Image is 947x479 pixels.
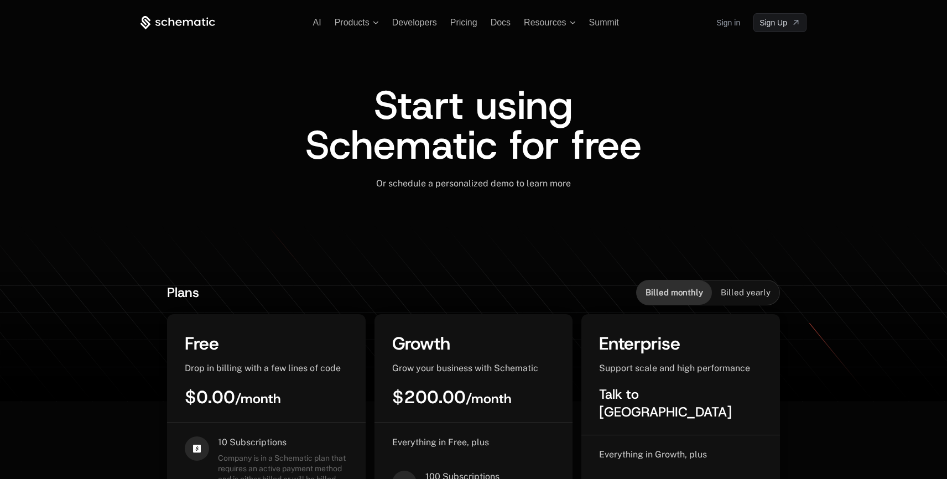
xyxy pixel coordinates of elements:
[392,332,450,355] span: Growth
[599,449,707,460] span: Everything in Growth, plus
[392,437,489,447] span: Everything in Free, plus
[589,18,619,27] a: Summit
[753,13,806,32] a: [object Object]
[305,79,642,171] span: Start using Schematic for free
[599,363,750,373] span: Support scale and high performance
[185,363,341,373] span: Drop in billing with a few lines of code
[335,18,370,28] span: Products
[599,332,680,355] span: Enterprise
[167,284,199,301] span: Plans
[721,287,771,298] span: Billed yearly
[392,386,512,409] span: $200.00
[450,18,477,27] a: Pricing
[491,18,511,27] a: Docs
[185,332,219,355] span: Free
[235,390,281,408] sub: / month
[646,287,703,298] span: Billed monthly
[376,178,571,189] span: Or schedule a personalized demo to learn more
[466,390,512,408] sub: / month
[716,14,740,32] a: Sign in
[218,436,348,449] span: 10 Subscriptions
[599,386,732,421] span: Talk to [GEOGRAPHIC_DATA]
[759,17,787,28] span: Sign Up
[313,18,321,27] a: AI
[392,18,437,27] a: Developers
[185,436,209,461] i: cashapp
[524,18,566,28] span: Resources
[185,386,281,409] span: $0.00
[392,363,538,373] span: Grow your business with Schematic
